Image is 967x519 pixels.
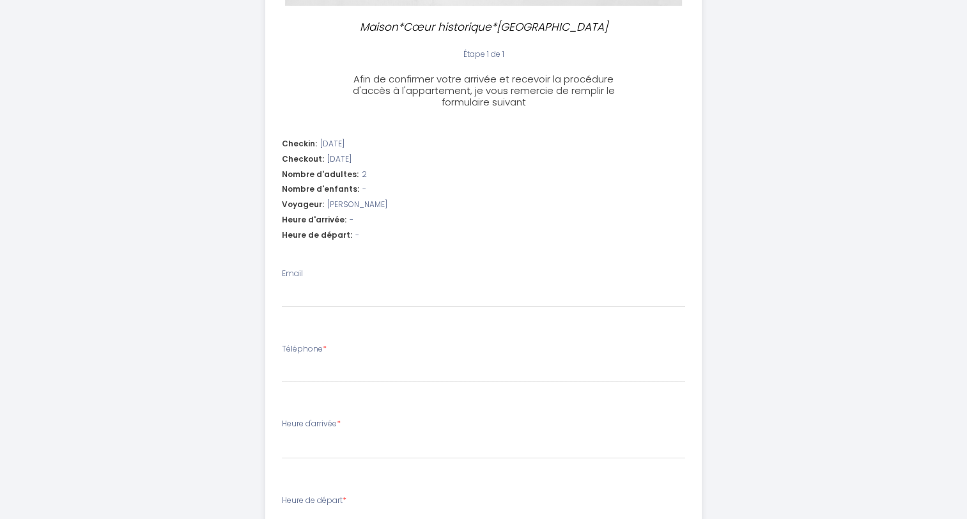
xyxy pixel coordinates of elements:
[352,72,614,109] span: Afin de confirmer votre arrivée et recevoir la procédure d'accès à l'appartement, je vous remerci...
[282,418,341,430] label: Heure d'arrivée
[347,19,621,36] p: Maison*Cœur historique*[GEOGRAPHIC_DATA]
[282,268,303,280] label: Email
[282,214,346,226] span: Heure d'arrivée:
[362,169,367,181] span: 2
[320,138,344,150] span: [DATE]
[282,343,327,355] label: Téléphone
[350,214,353,226] span: -
[362,183,366,196] span: -
[282,138,317,150] span: Checkin:
[327,153,352,166] span: [DATE]
[282,169,359,181] span: Nombre d'adultes:
[355,229,359,242] span: -
[282,183,359,196] span: Nombre d'enfants:
[282,229,352,242] span: Heure de départ:
[282,199,324,211] span: Voyageur:
[282,153,324,166] span: Checkout:
[327,199,387,211] span: [PERSON_NAME]
[463,49,504,59] span: Étape 1 de 1
[282,495,346,507] label: Heure de départ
